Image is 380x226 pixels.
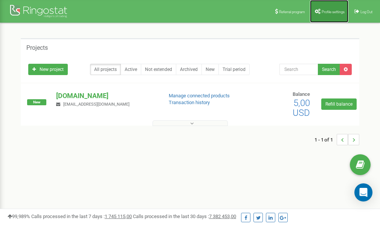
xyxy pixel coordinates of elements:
[314,126,359,153] nav: ...
[218,64,250,75] a: Trial period
[176,64,202,75] a: Archived
[201,64,219,75] a: New
[26,45,48,51] h5: Projects
[28,64,68,75] a: New project
[121,64,141,75] a: Active
[279,10,305,14] span: Referral program
[31,214,132,219] span: Calls processed in the last 7 days :
[209,214,236,219] u: 7 382 453,00
[293,91,310,97] span: Balance
[318,64,340,75] button: Search
[27,99,46,105] span: New
[169,100,210,105] a: Transaction history
[8,214,30,219] span: 99,989%
[293,98,310,118] span: 5,00 USD
[63,102,130,107] span: [EMAIL_ADDRESS][DOMAIN_NAME]
[169,93,230,98] a: Manage connected products
[322,10,345,14] span: Profile settings
[90,64,121,75] a: All projects
[360,10,372,14] span: Log Out
[105,214,132,219] u: 1 745 115,00
[279,64,318,75] input: Search
[314,134,337,145] span: 1 - 1 of 1
[56,91,156,101] p: [DOMAIN_NAME]
[133,214,236,219] span: Calls processed in the last 30 days :
[321,98,357,110] a: Refill balance
[354,183,372,201] div: Open Intercom Messenger
[141,64,176,75] a: Not extended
